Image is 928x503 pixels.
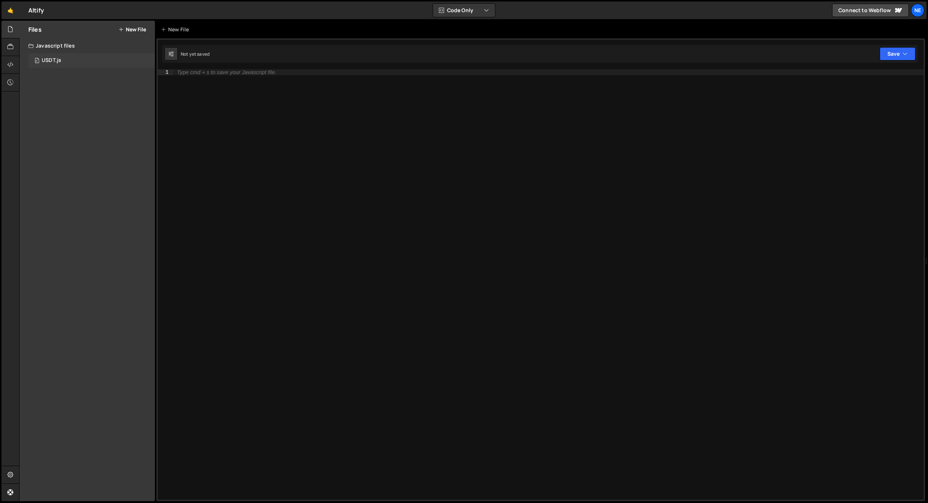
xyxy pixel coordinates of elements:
div: New File [161,26,192,33]
button: Code Only [433,4,495,17]
div: USDT.js [42,57,61,64]
div: Javascript files [20,38,155,53]
a: 🤙 [1,1,20,19]
div: 15792/42000.js [28,53,155,68]
div: 1 [158,69,173,75]
div: Not yet saved [181,51,210,57]
span: 0 [35,58,39,64]
div: Altify [28,6,44,15]
div: Type cmd + s to save your Javascript file. [177,70,276,75]
a: Ne [911,4,924,17]
h2: Files [28,25,42,34]
button: Save [880,47,915,60]
a: Connect to Webflow [832,4,909,17]
button: New File [118,27,146,32]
